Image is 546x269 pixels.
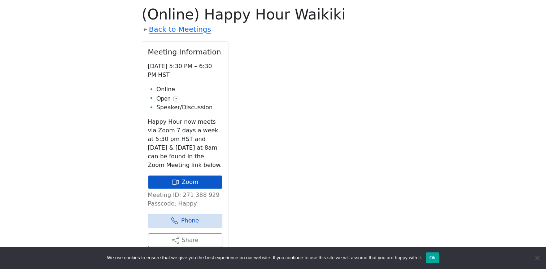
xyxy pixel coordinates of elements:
li: Online [157,85,222,94]
span: No [533,254,541,261]
h2: Meeting Information [148,48,222,56]
a: Back to Meetings [149,23,211,36]
a: Zoom [148,175,222,189]
a: Phone [148,214,222,228]
button: Ok [426,252,439,263]
p: Happy Hour now meets via Zoom 7 days a week at 5:30 pm HST and [DATE] & [DATE] at 8am can be foun... [148,118,222,169]
p: Meeting ID: 271 388 929 Passcode: Happy [148,191,222,208]
p: [DATE] 5:30 PM – 6:30 PM HST [148,62,222,79]
button: Open [157,94,178,103]
button: Share [148,233,222,247]
span: Open [157,94,171,103]
li: Speaker/Discussion [157,103,222,112]
span: We use cookies to ensure that we give you the best experience on our website. If you continue to ... [107,254,422,261]
h1: (Online) Happy Hour Waikiki [142,6,405,23]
